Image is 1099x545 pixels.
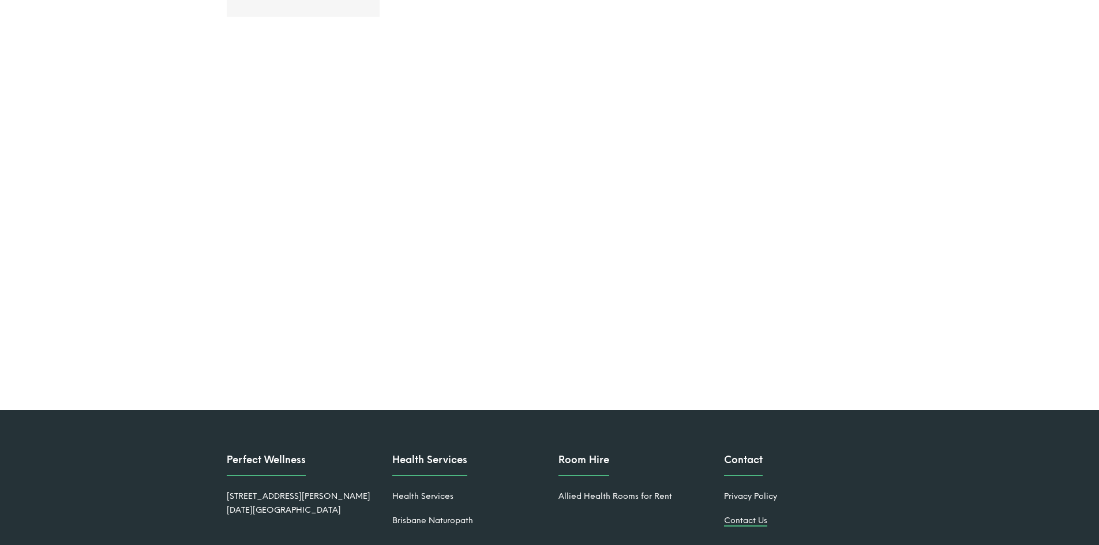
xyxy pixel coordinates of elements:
[724,516,767,525] a: Contact Us
[558,491,672,501] a: Allied Health Rooms for Rent
[227,454,306,476] h3: Perfect Wellness
[392,454,467,476] h3: Health Services
[392,491,453,501] a: Health Services
[724,454,763,476] h3: Contact
[6,57,1093,404] iframe: Perfect Wellness
[392,516,473,525] a: Brisbane Naturopath
[724,491,777,501] a: Privacy Policy
[227,490,376,518] div: [STREET_ADDRESS][PERSON_NAME] [DATE][GEOGRAPHIC_DATA]
[558,454,609,476] h3: Room Hire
